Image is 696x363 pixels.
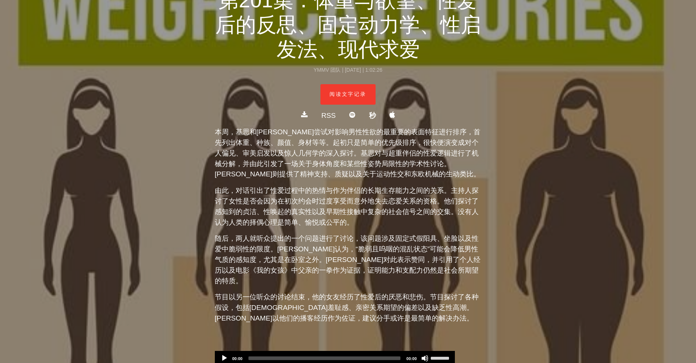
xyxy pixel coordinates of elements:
[421,355,429,362] button: 沉默的
[320,84,376,105] a: 阅读文字记录
[330,91,366,97] font: 阅读文字记录
[221,355,228,362] button: 玩
[369,111,376,118] font: 秒
[406,356,417,361] font: 00:00
[248,356,401,360] span: 时间滑块
[232,356,243,361] font: 00:00
[313,67,382,73] font: YMMV 团队 | [DATE] | 1:02:26
[215,128,481,178] font: 本周，基思和[PERSON_NAME]尝试对影响男性性欲的最重要的表面特征进行排序，首先列出体重、种族、颜值、身材等等。起初只是简单的优先级排序，很快便演变成对个人偏见、审美启发以及惊人几何学的...
[215,187,479,226] font: 由此，对话引出了性爱过程中的热情与作为伴侣的长期生存能力之间的关系。主持人探讨了女性是否会因为在初次约会时过度享受而意外地失去恋爱关系的资格。他们探讨了感知到的贞洁、性唤起的真实性以及早期性接触...
[321,112,335,119] a: RSS
[369,112,376,119] a: 秒
[215,235,481,284] font: 随后，两人就听众提出的一个问题进行了讨论，该问题涉及固定式假阳具、坐脸以及性爱中脆弱性的限度。[PERSON_NAME]认为，“脆弱且呜咽的混乱状态”可能会降低男性气质的感知度，尤其是在卧室之外...
[215,293,479,322] font: 节目以另一位听众的讨论结束，他的女友经历了性爱后的厌恶和悲伤。节目探讨了各种假设，包括[DEMOGRAPHIC_DATA]羞耻感、亲密关系期望的偏差以及缺乏性高潮。[PERSON_NAME]以他...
